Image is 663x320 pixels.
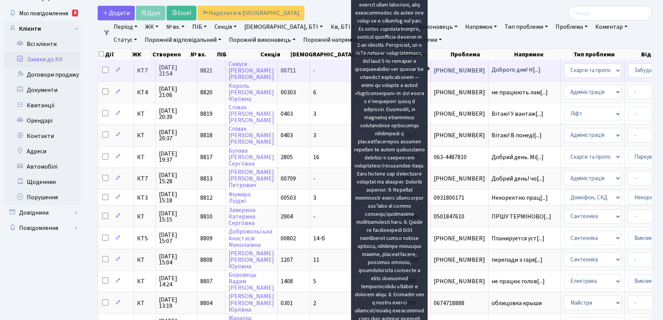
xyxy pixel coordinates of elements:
span: [DATE] 15:04 [159,253,194,266]
a: Кв, БТІ [327,20,358,33]
span: 8812 [200,194,212,202]
span: 00503 [281,194,296,202]
span: - [313,212,315,221]
span: [DATE] 15:07 [159,232,194,244]
a: Квитанції [4,98,80,113]
span: 3 [313,131,316,139]
a: [PERSON_NAME][PERSON_NAME]Петрович [229,168,274,189]
span: КТ7 [137,67,152,74]
a: Всі клієнти [4,36,80,52]
th: Секція [260,49,290,60]
span: [PHONE_NUMBER] [434,111,485,117]
span: 1408 [281,277,293,286]
span: [PHONE_NUMBER] [434,89,485,95]
a: Документи [4,82,80,98]
a: Булава[PERSON_NAME]Сергіївна [229,146,274,168]
span: 063-4487810 [434,154,485,160]
a: Договори продажу [4,67,80,82]
span: Вітаю! У вантаж[...] [492,110,543,118]
a: Контакти [4,128,80,144]
span: 3 [313,110,316,118]
a: Проблема [552,20,591,33]
span: 8804 [200,299,212,307]
span: 6 [313,88,316,97]
a: Автомобілі [4,159,80,174]
span: [DATE] 21:54 [159,64,194,77]
a: ДобровольськаАнастасіяМиколаївна [229,228,272,249]
input: Пошук... [568,6,652,20]
span: КТ [137,111,152,117]
span: [PHONE_NUMBER] [434,67,485,74]
span: [PHONE_NUMBER] [434,278,485,284]
th: Напрямок [513,49,573,60]
a: Заявки до КК [4,52,80,67]
span: Доброго дня! Н[...] [492,66,541,74]
span: - [313,174,315,183]
a: [DEMOGRAPHIC_DATA], БТІ [241,20,326,33]
span: КТ [137,300,152,306]
span: КТ [137,154,152,160]
span: 1207 [281,256,293,264]
span: ПРШУ ТЕРМІНОВО[...] [492,212,551,221]
span: 0403 [281,131,293,139]
span: облицовка крыши [492,300,557,306]
th: Тип проблеми [573,49,640,60]
span: 14-б [313,234,325,243]
span: [PHONE_NUMBER] [434,132,485,138]
span: [DATE] 19:37 [159,151,194,163]
span: перепади з гаря[...] [492,256,542,264]
span: 00709 [281,174,296,183]
span: Мої повідомлення [19,9,68,18]
span: 8813 [200,174,212,183]
span: [DATE] 15:18 [159,191,194,203]
span: 0403 [281,110,293,118]
span: 0501847610 [434,213,485,220]
span: [PHONE_NUMBER] [434,176,485,182]
span: Планируется уст[...] [492,234,544,243]
span: КТ3 [137,195,152,201]
span: [DATE] 15:15 [159,210,194,223]
span: - [313,66,315,75]
a: № вх. [163,20,188,33]
span: [DATE] 20:39 [159,108,194,120]
span: 8820 [200,88,212,97]
span: [DATE] 13:19 [159,297,194,309]
a: Порожній напрямок [300,33,366,46]
a: Клієнти [4,21,80,36]
span: 8807 [200,277,212,286]
th: [DEMOGRAPHIC_DATA], БТІ [290,49,367,60]
span: [DATE] 15:28 [159,172,194,184]
span: не працюють лам[...] [492,88,548,97]
span: 5 [313,277,316,286]
a: Співак[PERSON_NAME][PERSON_NAME] [229,125,274,146]
span: КТ5 [137,235,152,241]
span: 8818 [200,131,212,139]
span: не працює голов[...] [492,277,545,286]
th: Створено [152,49,190,60]
span: 00802 [281,234,296,243]
a: ЖК [142,20,162,33]
span: 0931800171 [434,195,485,201]
th: Дії [98,49,131,60]
span: КТ [137,132,152,138]
a: Порожній відповідальний [142,33,224,46]
a: Статус [111,33,140,46]
a: Адреси [4,144,80,159]
a: ФіумараЛуїджі [229,190,250,205]
span: 11 [313,256,319,264]
span: [PHONE_NUMBER] [434,235,485,241]
span: Добрий день! чо[...] [492,174,544,183]
th: ЖК [131,49,152,60]
span: 8821 [200,66,212,75]
span: 8808 [200,256,212,264]
a: Секція [211,20,240,33]
span: 3 [313,194,316,202]
th: № вх. [190,49,216,60]
a: Тип проблеми [501,20,551,33]
a: БоровецьВадим[PERSON_NAME] [229,271,274,292]
span: 2904 [281,212,293,221]
a: [PERSON_NAME][PERSON_NAME]Юріївна [229,249,274,271]
span: Додати [103,9,130,17]
a: Самуся[PERSON_NAME][PERSON_NAME] [229,60,274,81]
a: Порушення [4,190,80,205]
